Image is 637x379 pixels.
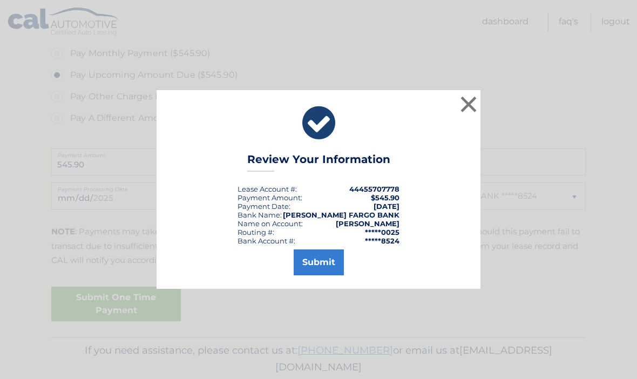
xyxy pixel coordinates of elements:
[238,202,289,211] span: Payment Date
[238,202,290,211] div: :
[238,193,302,202] div: Payment Amount:
[349,185,399,193] strong: 44455707778
[238,219,303,228] div: Name on Account:
[238,185,297,193] div: Lease Account #:
[247,153,390,172] h3: Review Your Information
[238,211,282,219] div: Bank Name:
[458,93,479,115] button: ×
[238,236,295,245] div: Bank Account #:
[238,228,274,236] div: Routing #:
[336,219,399,228] strong: [PERSON_NAME]
[294,249,344,275] button: Submit
[374,202,399,211] span: [DATE]
[283,211,399,219] strong: [PERSON_NAME] FARGO BANK
[371,193,399,202] span: $545.90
